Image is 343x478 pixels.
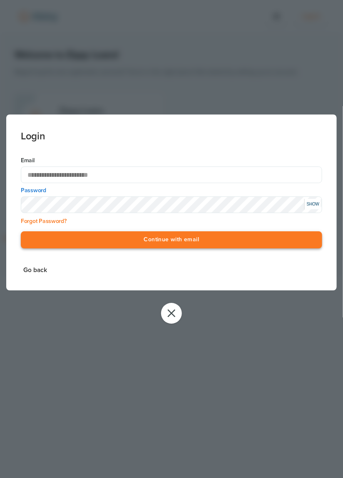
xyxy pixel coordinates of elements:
[304,199,321,210] div: SHOW
[21,187,322,195] label: Password
[21,167,322,183] input: Email Address
[21,197,322,213] input: Input Password
[161,303,182,324] button: Close
[21,157,322,165] label: Email
[21,265,50,276] button: Go back
[21,114,322,142] h3: Login
[21,218,67,225] a: Forgot Password?
[21,232,322,249] button: Continue with email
